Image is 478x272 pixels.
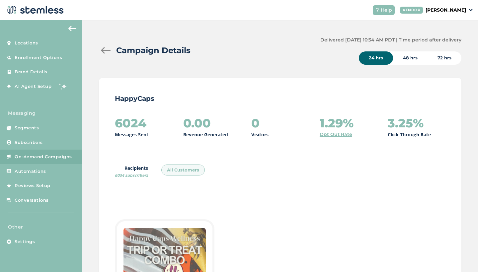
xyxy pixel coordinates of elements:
p: Click Through Rate [388,131,431,138]
h2: 0 [251,116,260,130]
a: Opt Out Rate [320,131,352,138]
div: All Customers [161,165,205,176]
span: Segments [15,125,39,131]
p: HappyCaps [115,94,445,103]
img: icon-arrow-back-accent-c549486e.svg [68,26,76,31]
p: Revenue Generated [183,131,228,138]
img: glitter-stars-b7820f95.gif [56,80,70,93]
div: 24 hrs [359,51,393,65]
img: logo-dark-0685b13c.svg [5,3,64,17]
span: Conversations [15,197,49,204]
iframe: Chat Widget [445,240,478,272]
span: Reviews Setup [15,182,50,189]
span: On-demand Campaigns [15,154,72,160]
span: Settings [15,238,35,245]
div: 72 hrs [428,51,461,65]
span: Enrollment Options [15,54,62,61]
span: 6034 subscribers [115,172,148,178]
img: icon_down-arrow-small-66adaf34.svg [469,9,473,11]
span: AI Agent Setup [15,83,51,90]
label: Recipients [115,165,148,178]
h2: 3.25% [388,116,424,130]
p: Messages Sent [115,131,148,138]
div: 48 hrs [393,51,428,65]
span: Locations [15,40,38,46]
p: Visitors [251,131,269,138]
span: Subscribers [15,139,43,146]
h2: 0.00 [183,116,211,130]
span: Automations [15,168,46,175]
label: Delivered [DATE] 10:34 AM PDT | Time period after delivery [320,36,461,43]
span: Help [381,7,392,14]
p: [PERSON_NAME] [426,7,466,14]
h2: 6024 [115,116,146,130]
h2: 1.29% [320,116,354,130]
span: Brand Details [15,69,47,75]
h2: Campaign Details [116,44,191,56]
img: icon-help-white-03924b79.svg [375,8,379,12]
div: VENDOR [400,7,423,14]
